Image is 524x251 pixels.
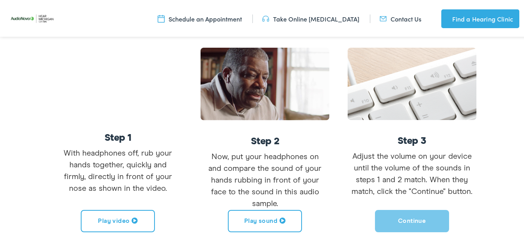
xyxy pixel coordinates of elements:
img: utility icon [441,13,448,22]
iframe: Calibrating Sound for Hearing Test [53,46,182,118]
img: step3.png [348,46,476,118]
img: utility icon [262,13,269,22]
a: Contact Us [380,13,421,22]
p: Now, put your headphones on and compare the sound of your hands rubbing in front of your face to ... [201,149,329,208]
img: utility icon [158,13,165,22]
button: Continue [375,208,449,231]
h6: Step 1 [53,131,182,141]
button: Play video [81,208,155,231]
a: Find a Hearing Clinic [441,8,519,27]
a: Take Online [MEDICAL_DATA] [262,13,359,22]
button: Play sound [228,208,302,231]
p: Adjust the volume on your device until the volume of the sounds in steps 1 and 2 match. When they... [348,149,476,196]
p: With headphones off, rub your hands together, quickly and firmly, directly in front of your nose ... [53,146,182,193]
h6: Step 3 [348,134,476,144]
img: utility icon [380,13,387,22]
a: Schedule an Appointment [158,13,242,22]
h6: Step 2 [201,135,329,145]
img: step2.png [201,46,329,119]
